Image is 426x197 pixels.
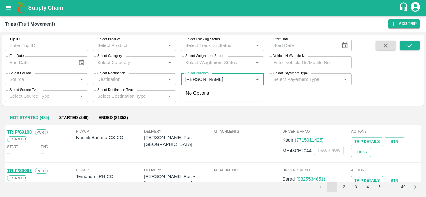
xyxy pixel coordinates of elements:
span: Disabled [7,136,27,142]
a: STN [385,137,404,146]
input: Destination [95,75,164,83]
p: Nashik Banana CS CC [76,134,144,141]
div: -- [7,150,10,157]
input: Select Product [95,41,164,49]
a: STN [385,176,404,185]
a: Supply Chain [28,3,399,12]
span: Pickup [76,129,144,134]
span: Driver & VHNo [283,167,350,173]
button: Ended (81352) [94,110,133,125]
label: Vehicle No/Mobile No [273,54,306,59]
label: Select Tracking Status [185,37,220,42]
button: Choose date [75,57,87,68]
button: open drawer [1,1,16,15]
input: Select Destination Type [95,92,164,100]
p: MH43CE2044 [283,147,312,154]
a: TRIP/89098 [7,168,32,173]
span: Port [35,168,48,174]
button: 0 Kgs [351,148,371,157]
label: Select Source Type [9,87,39,92]
input: Start Date [269,40,337,51]
div: Trips (Fruit Movement) [5,20,55,28]
span: Attachments [214,167,281,173]
a: TRIP/89100 [7,129,32,134]
input: Select Payement Type [271,75,332,83]
a: (7715011425) [295,138,323,143]
span: Kadir [283,138,293,143]
span: Attachments [214,129,281,134]
input: End Date [5,56,73,68]
label: Start Date [273,37,289,42]
input: Enter Trip ID [5,40,88,51]
button: Close [253,75,261,83]
label: Select Source [9,71,31,76]
button: Open [253,59,261,67]
span: Delivery [144,129,212,134]
button: Open [166,59,174,67]
button: Open [78,75,86,83]
nav: pagination navigation [314,182,421,192]
label: Select Destination Type [97,87,134,92]
p: [PERSON_NAME] Port - [GEOGRAPHIC_DATA] [144,134,212,148]
span: Start [7,144,18,149]
button: Choose date [339,40,351,51]
button: Go to page 2 [339,182,349,192]
label: End Date [9,54,24,59]
input: Select Category [95,58,164,66]
a: Trip Details [351,137,383,146]
span: Actions [351,167,419,173]
div: customer-support [399,2,410,13]
input: Select Vendors [183,75,252,83]
a: Trip Details [351,176,383,185]
div: account of current user [410,1,421,14]
label: Select Category [97,54,122,59]
button: Open [341,75,349,83]
label: Select Weighment Status [185,54,224,59]
span: No Options [186,91,209,96]
span: Disabled [7,175,27,181]
button: page 1 [327,182,337,192]
p: Tembhurni PH CC [76,173,144,180]
button: Open [78,92,86,100]
button: Open [166,41,174,49]
button: Started (246) [54,110,93,125]
span: Sarad [283,176,295,181]
input: Select Weighment Status [183,58,252,66]
button: Go to page 49 [398,182,408,192]
button: Go to page 3 [351,182,361,192]
span: End [41,144,48,149]
span: Pickup [76,167,144,173]
button: Open [166,75,174,83]
label: Trip ID [9,37,20,42]
div: -- [41,150,44,157]
button: Go to next page [410,182,420,192]
span: Port [35,129,48,135]
input: Source [7,75,76,83]
a: Add Trip [388,19,420,28]
button: Open [166,92,174,100]
a: (9325534851) [296,176,325,181]
button: Open [253,41,261,49]
b: Supply Chain [28,5,63,11]
button: Go to page 5 [375,182,385,192]
span: Delivery [144,167,212,173]
button: Go to page 4 [363,182,373,192]
button: Not Started (485) [5,110,54,125]
input: Select Source Type [7,92,76,100]
input: Select Tracking Status [183,41,244,49]
label: Select Vendors [185,71,209,76]
label: Select Product [97,37,120,42]
label: Select Payement Type [273,71,308,76]
img: logo [16,2,28,14]
label: Select Destination [97,71,125,76]
p: [PERSON_NAME] Port - [GEOGRAPHIC_DATA] [144,173,212,187]
span: Driver & VHNo [283,129,350,134]
div: … [386,184,396,190]
input: Enter Vehicle No/Mobile No [269,56,352,68]
span: Actions [351,129,419,134]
